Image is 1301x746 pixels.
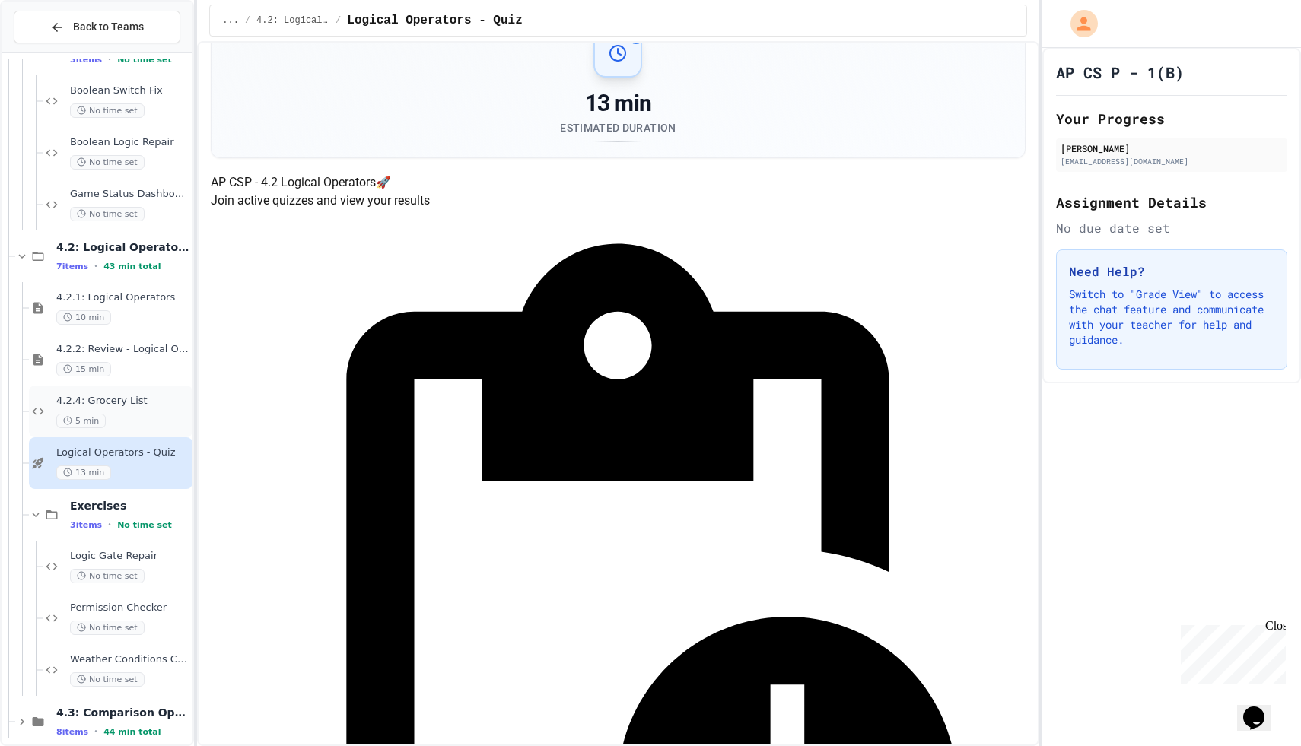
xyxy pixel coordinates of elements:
div: Estimated Duration [560,120,676,135]
h3: Need Help? [1069,262,1274,281]
span: Boolean Logic Repair [70,136,189,149]
span: • [108,519,111,531]
span: No time set [70,207,145,221]
span: ... [222,14,239,27]
span: Logical Operators - Quiz [347,11,522,30]
span: Game Status Dashboard [70,188,189,201]
div: 13 min [560,90,676,117]
iframe: chat widget [1175,619,1286,684]
span: 4.2: Logical Operators [256,14,329,27]
span: 3 items [70,520,102,530]
span: 5 min [56,414,106,428]
h4: AP CSP - 4.2 Logical Operators 🚀 [211,173,1025,192]
span: 7 items [56,262,88,271]
span: Logical Operators - Quiz [56,446,189,459]
span: 15 min [56,362,111,376]
span: 4.2.2: Review - Logical Operators [56,343,189,356]
span: No time set [117,55,172,65]
span: 4.2.1: Logical Operators [56,291,189,304]
span: 43 min total [103,262,161,271]
span: Logic Gate Repair [70,550,189,563]
span: No time set [70,621,145,635]
span: Permission Checker [70,602,189,614]
h1: AP CS P - 1(B) [1056,62,1184,83]
span: 8 items [56,727,88,737]
span: 13 min [56,465,111,480]
div: [EMAIL_ADDRESS][DOMAIN_NAME] [1061,156,1283,167]
h2: Assignment Details [1056,192,1287,213]
span: 10 min [56,310,111,325]
span: 44 min total [103,727,161,737]
p: Join active quizzes and view your results [211,192,1025,210]
span: 4.2.4: Grocery List [56,395,189,408]
span: Exercises [70,499,189,513]
span: No time set [70,155,145,170]
h2: Your Progress [1056,108,1287,129]
span: 3 items [70,55,102,65]
div: No due date set [1056,219,1287,237]
span: Weather Conditions Checker [70,653,189,666]
span: No time set [70,569,145,583]
span: • [94,725,97,738]
div: [PERSON_NAME] [1061,141,1283,155]
span: 4.2: Logical Operators [56,240,189,254]
span: Boolean Switch Fix [70,84,189,97]
span: / [336,14,341,27]
span: / [245,14,250,27]
span: No time set [70,103,145,118]
button: Back to Teams [14,11,180,43]
span: • [108,53,111,65]
span: 4.3: Comparison Operators [56,706,189,719]
span: No time set [117,520,172,530]
div: Chat with us now!Close [6,6,105,97]
div: My Account [1054,6,1102,41]
p: Switch to "Grade View" to access the chat feature and communicate with your teacher for help and ... [1069,287,1274,348]
span: • [94,260,97,272]
span: No time set [70,672,145,687]
iframe: chat widget [1237,685,1286,731]
span: Back to Teams [73,19,144,35]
